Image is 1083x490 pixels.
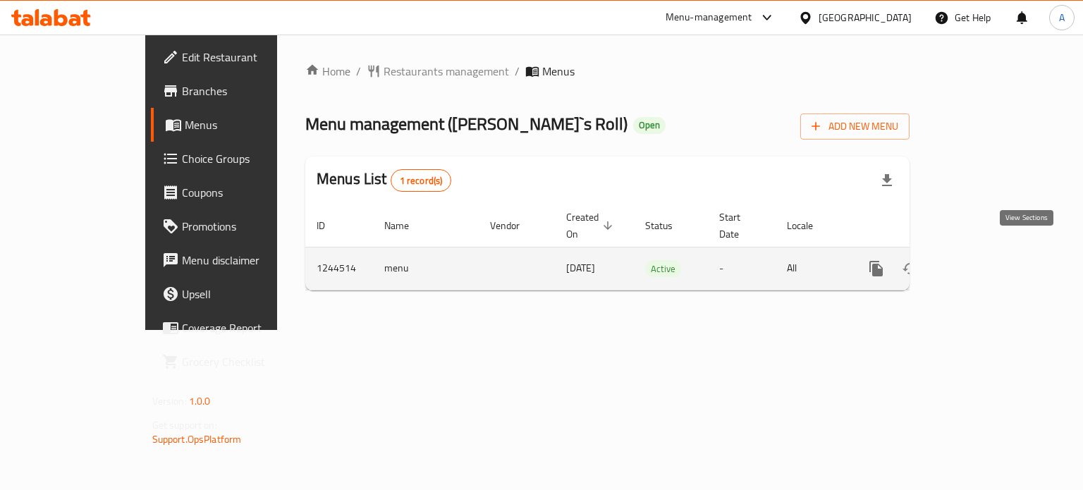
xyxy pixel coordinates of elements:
a: Grocery Checklist [151,345,326,379]
span: Menus [185,116,315,133]
span: Choice Groups [182,150,315,167]
div: Active [645,260,681,277]
span: Coverage Report [182,319,315,336]
div: Menu-management [666,9,752,26]
td: All [776,247,848,290]
span: Status [645,217,691,234]
td: - [708,247,776,290]
span: A [1059,10,1065,25]
li: / [356,63,361,80]
div: Open [633,117,666,134]
span: Add New Menu [812,118,898,135]
li: / [515,63,520,80]
span: Edit Restaurant [182,49,315,66]
span: Vendor [490,217,538,234]
a: Menu disclaimer [151,243,326,277]
a: Coupons [151,176,326,209]
span: Menu management ( [PERSON_NAME]`s Roll ) [305,108,628,140]
span: Menus [542,63,575,80]
span: Coupons [182,184,315,201]
a: Support.OpsPlatform [152,430,242,448]
span: Menu disclaimer [182,252,315,269]
span: Grocery Checklist [182,353,315,370]
span: Active [645,261,681,277]
a: Restaurants management [367,63,509,80]
td: 1244514 [305,247,373,290]
td: menu [373,247,479,290]
span: Open [633,119,666,131]
a: Promotions [151,209,326,243]
button: Add New Menu [800,114,910,140]
div: [GEOGRAPHIC_DATA] [819,10,912,25]
span: Upsell [182,286,315,302]
span: ID [317,217,343,234]
span: 1.0.0 [189,392,211,410]
span: Created On [566,209,617,243]
span: Start Date [719,209,759,243]
span: Get support on: [152,416,217,434]
a: Choice Groups [151,142,326,176]
a: Home [305,63,350,80]
span: Restaurants management [384,63,509,80]
span: Branches [182,82,315,99]
div: Total records count [391,169,452,192]
th: Actions [848,204,1006,247]
button: more [859,252,893,286]
span: 1 record(s) [391,174,451,188]
nav: breadcrumb [305,63,910,80]
a: Upsell [151,277,326,311]
a: Branches [151,74,326,108]
div: Export file [870,164,904,197]
span: [DATE] [566,259,595,277]
table: enhanced table [305,204,1006,290]
a: Menus [151,108,326,142]
h2: Menus List [317,169,451,192]
a: Edit Restaurant [151,40,326,74]
button: Change Status [893,252,927,286]
span: Name [384,217,427,234]
span: Locale [787,217,831,234]
span: Version: [152,392,187,410]
span: Promotions [182,218,315,235]
a: Coverage Report [151,311,326,345]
